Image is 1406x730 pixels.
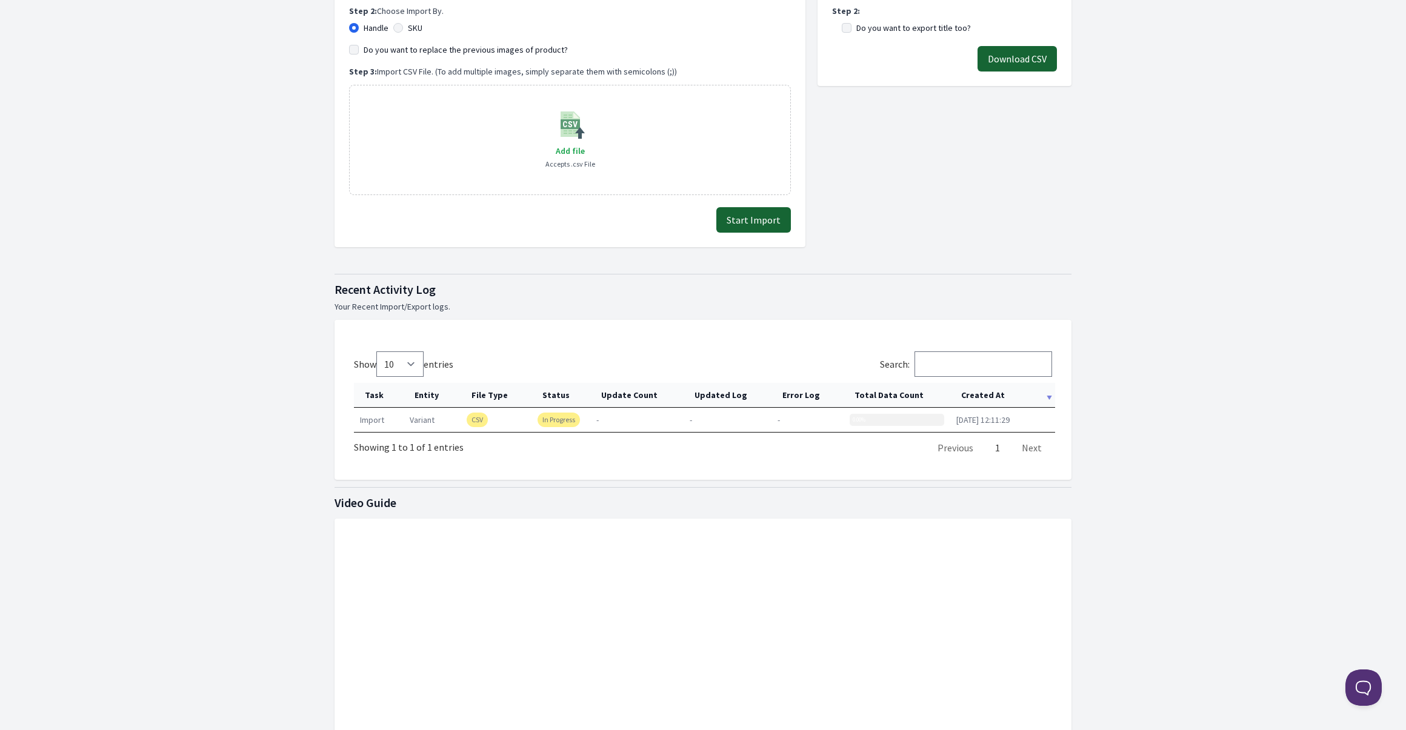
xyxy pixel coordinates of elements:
[354,383,404,408] th: Task
[349,65,791,78] p: Import CSV File. (To add multiple images, simply separate them with semicolons (;))
[832,5,860,16] b: Step 2:
[684,383,771,408] th: Updated Log
[950,383,1055,408] th: Created At: activate to sort column ascending
[364,22,388,34] label: Handle
[354,433,464,454] div: Showing 1 to 1 of 1 entries
[538,413,580,427] span: In Progress
[590,383,684,408] th: Update Count
[335,281,1071,298] h1: Recent Activity Log
[408,22,422,34] label: SKU
[716,207,791,233] button: Start Import
[690,414,692,425] span: -
[364,44,568,56] label: Do you want to replace the previous images of product?
[545,158,595,170] p: Accepts .csv File
[349,5,791,17] p: Choose Import By.
[461,383,531,408] th: File Type
[531,383,590,408] th: Status
[404,408,461,432] td: variant
[771,383,844,408] th: Error Log
[938,442,973,454] a: Previous
[349,5,377,16] b: Step 2:
[915,351,1052,377] input: Search:
[856,22,971,34] label: Do you want to export title too?
[1345,669,1382,706] iframe: Toggle Customer Support
[995,442,1000,454] a: 1
[978,46,1057,71] button: Download CSV
[349,66,377,77] b: Step 3:
[590,408,684,432] td: -
[1022,442,1042,454] a: Next
[778,414,780,425] span: -
[335,494,1071,511] h1: Video Guide
[467,413,488,427] span: CSV
[376,351,424,377] select: Showentries
[404,383,461,408] th: Entity
[950,408,1055,432] td: [DATE] 12:11:29
[880,358,1052,370] label: Search:
[354,408,404,432] td: import
[335,300,1071,313] p: Your Recent Import/Export logs.
[844,383,950,408] th: Total Data Count
[354,358,453,370] label: Show entries
[556,145,585,156] span: Add file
